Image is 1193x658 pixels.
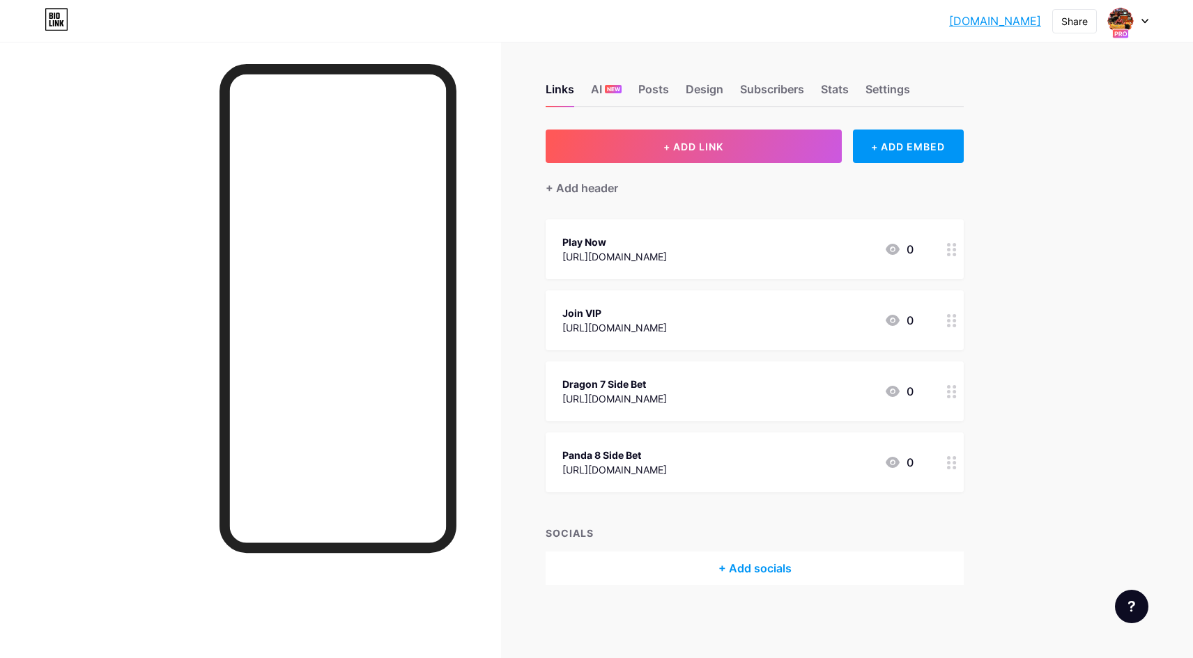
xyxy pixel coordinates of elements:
div: 0 [884,241,914,258]
div: Settings [865,81,910,106]
div: [URL][DOMAIN_NAME] [562,320,667,335]
div: SOCIALS [546,526,964,540]
div: + ADD EMBED [853,130,964,163]
div: Play Now [562,235,667,249]
div: [URL][DOMAIN_NAME] [562,391,667,406]
div: + Add header [546,180,618,196]
div: Join VIP [562,306,667,320]
div: Links [546,81,574,106]
span: + ADD LINK [663,141,723,152]
div: 0 [884,312,914,329]
button: + ADD LINK [546,130,842,163]
div: Share [1061,14,1088,29]
div: 0 [884,383,914,400]
div: Dragon 7 Side Bet [562,377,667,391]
div: Design [686,81,723,106]
div: Panda 8 Side Bet [562,448,667,462]
div: [URL][DOMAIN_NAME] [562,462,667,477]
div: Stats [821,81,849,106]
div: Subscribers [740,81,804,106]
div: AI [591,81,622,106]
span: NEW [607,85,620,93]
a: [DOMAIN_NAME] [949,13,1041,29]
div: [URL][DOMAIN_NAME] [562,249,667,264]
img: mji_8081 [1107,8,1134,34]
div: + Add socials [546,551,964,585]
div: 0 [884,454,914,471]
div: Posts [638,81,669,106]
